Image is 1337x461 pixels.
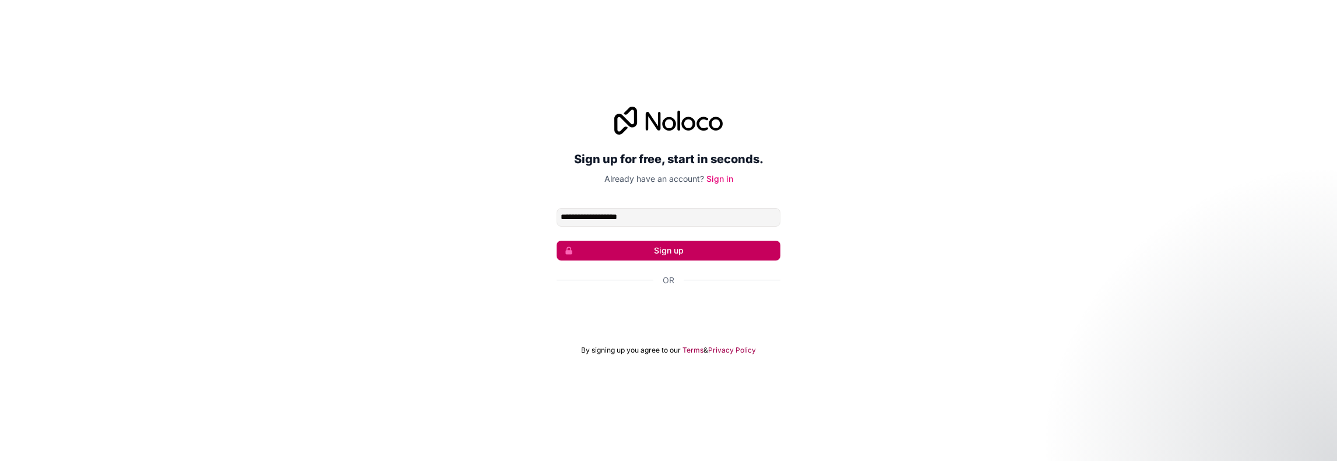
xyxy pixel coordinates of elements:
span: By signing up you agree to our [581,346,681,355]
h2: Sign up for free, start in seconds. [557,149,780,170]
input: Email address [557,208,780,227]
a: Privacy Policy [708,346,756,355]
button: Sign up [557,241,780,261]
span: Already have an account? [604,174,704,184]
iframe: Intercom notifications message [1104,374,1337,455]
span: Or [663,275,674,286]
a: Sign in [706,174,733,184]
span: & [703,346,708,355]
a: Terms [682,346,703,355]
iframe: Bouton "Se connecter avec Google" [551,299,786,325]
